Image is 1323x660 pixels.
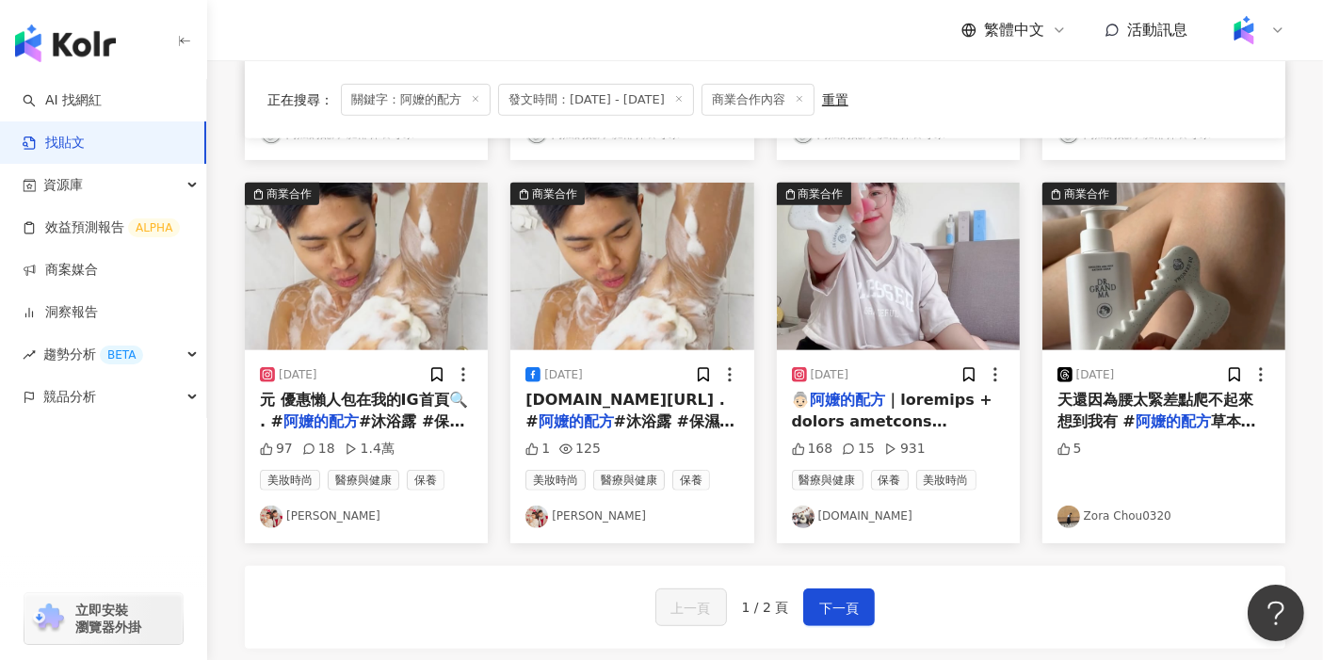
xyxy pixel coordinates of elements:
button: 上一頁 [655,588,727,626]
mark: 阿嬤的配方 [283,412,359,430]
img: post-image [510,183,753,350]
div: 商業合作 [266,185,312,203]
div: 商業合作 [532,185,577,203]
span: 元 優惠懶人包在我的IG首頁🔍 . # [260,391,468,429]
img: KOL Avatar [1057,506,1080,528]
a: KOL Avatar[PERSON_NAME] [525,506,738,528]
div: post-image商業合作 [510,183,753,350]
span: 正在搜尋 ： [267,91,333,106]
span: 👵🏻 [792,391,811,409]
span: 下一頁 [819,597,859,620]
div: 5 [1057,440,1082,459]
div: post-image商業合作 [777,183,1020,350]
div: [DATE] [1076,367,1115,383]
span: #沐浴露 #保濕 #保養 # [260,412,464,451]
div: [DATE] [279,367,317,383]
span: [DOMAIN_NAME][URL] . # [525,391,725,429]
img: KOL Avatar [260,506,282,528]
div: 931 [884,440,926,459]
div: post-image商業合作 [245,183,488,350]
span: rise [23,348,36,362]
span: 競品分析 [43,376,96,418]
span: 趨勢分析 [43,333,143,376]
button: 下一頁 [803,588,875,626]
img: post-image [777,183,1020,350]
span: 保養 [871,470,909,491]
span: 關鍵字：阿嬤的配方 [341,83,491,115]
div: 125 [559,440,601,459]
mark: 阿嬤的配方 [811,391,886,409]
span: 繁體中文 [984,20,1044,40]
span: 資源庫 [43,164,83,206]
span: 發文時間：[DATE] - [DATE] [498,83,694,115]
img: chrome extension [30,604,67,634]
img: post-image [245,183,488,350]
a: 洞察報告 [23,303,98,322]
div: [DATE] [811,367,849,383]
a: chrome extension立即安裝 瀏覽器外掛 [24,593,183,644]
div: BETA [100,346,143,364]
div: [DATE] [544,367,583,383]
span: 美妝時尚 [525,470,586,491]
span: 美妝時尚 [916,470,976,491]
mark: 阿嬤的配方 [539,412,614,430]
a: KOL Avatar[DOMAIN_NAME] [792,506,1005,528]
span: 美妝時尚 [260,470,320,491]
span: 1 / 2 頁 [742,600,789,615]
span: 商業合作內容 [702,83,815,115]
iframe: Help Scout Beacon - Open [1248,585,1304,641]
a: 效益預測報告ALPHA [23,218,180,237]
span: 立即安裝 瀏覽器外掛 [75,602,141,636]
div: 97 [260,440,293,459]
span: #沐浴露 #保濕 #保養 # [525,412,737,451]
a: searchAI 找網紅 [23,91,102,110]
span: 醫療與健康 [593,470,665,491]
a: 商案媒合 [23,261,98,280]
span: 醫療與健康 [328,470,399,491]
div: 15 [842,440,875,459]
div: 重置 [822,91,848,106]
div: 18 [302,440,335,459]
a: KOL AvatarZora Chou0320 [1057,506,1270,528]
mark: 阿嬤的配方 [1136,412,1211,430]
img: Kolr%20app%20icon%20%281%29.png [1226,12,1262,48]
img: KOL Avatar [525,506,548,528]
a: KOL Avatar[PERSON_NAME] [260,506,473,528]
span: 保養 [672,470,710,491]
div: post-image商業合作 [1042,183,1285,350]
div: 1 [525,440,550,459]
div: 商業合作 [799,185,844,203]
img: KOL Avatar [792,506,815,528]
span: 天還因為腰太緊差點爬不起來 想到我有 # [1057,391,1253,429]
a: 找貼文 [23,134,85,153]
img: post-image [1042,183,1285,350]
span: 活動訊息 [1127,21,1187,39]
span: 保養 [407,470,444,491]
img: logo [15,24,116,62]
div: 168 [792,440,833,459]
div: 商業合作 [1064,185,1109,203]
div: 1.4萬 [345,440,395,459]
span: 醫療與健康 [792,470,863,491]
